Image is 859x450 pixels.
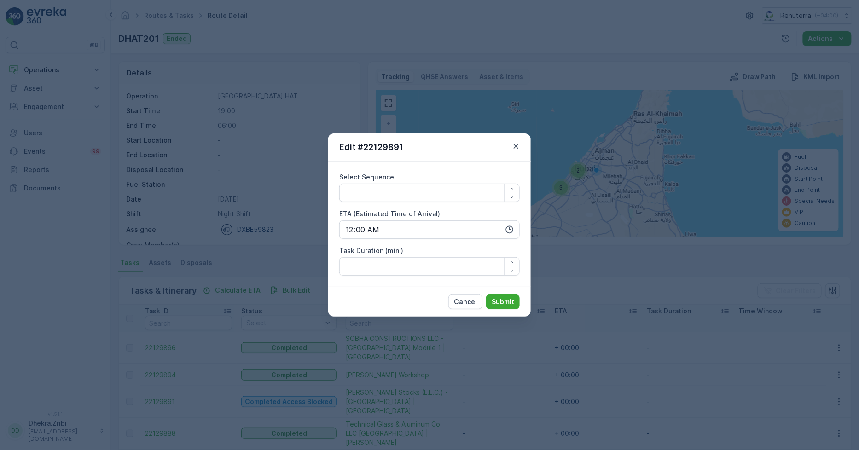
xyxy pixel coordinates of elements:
[486,294,520,309] button: Submit
[339,173,394,181] label: Select Sequence
[454,297,477,306] p: Cancel
[492,297,514,306] p: Submit
[339,210,440,218] label: ETA (Estimated Time of Arrival)
[339,141,403,154] p: Edit #22129891
[339,247,403,254] label: Task Duration (min.)
[448,294,482,309] button: Cancel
